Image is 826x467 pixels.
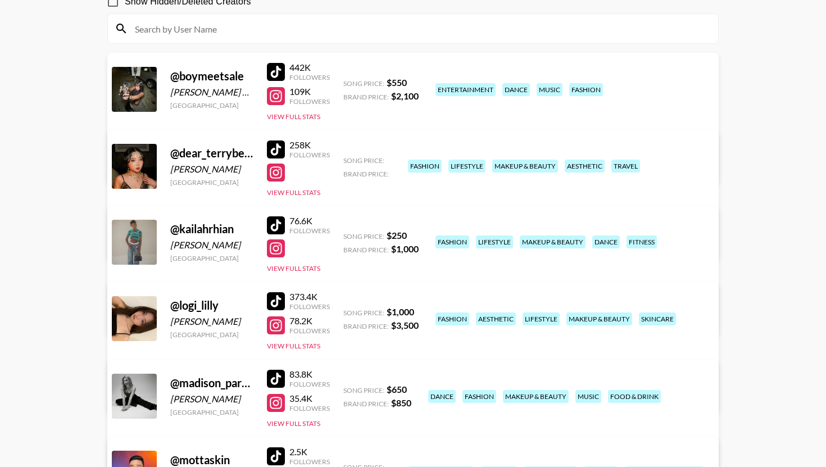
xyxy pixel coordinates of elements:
[428,390,456,403] div: dance
[170,316,253,327] div: [PERSON_NAME]
[289,404,330,412] div: Followers
[343,309,384,317] span: Song Price:
[387,306,414,317] strong: $ 1,000
[503,390,569,403] div: makeup & beauty
[575,390,601,403] div: music
[170,101,253,110] div: [GEOGRAPHIC_DATA]
[435,312,469,325] div: fashion
[170,87,253,98] div: [PERSON_NAME] de [PERSON_NAME]
[170,146,253,160] div: @ dear_terryberry
[387,230,407,241] strong: $ 250
[289,315,330,327] div: 78.2K
[289,393,330,404] div: 35.4K
[267,188,320,197] button: View Full Stats
[343,246,389,254] span: Brand Price:
[289,97,330,106] div: Followers
[289,291,330,302] div: 373.4K
[537,83,562,96] div: music
[391,90,419,101] strong: $ 2,100
[128,20,711,38] input: Search by User Name
[476,312,516,325] div: aesthetic
[170,330,253,339] div: [GEOGRAPHIC_DATA]
[343,400,389,408] span: Brand Price:
[343,386,384,395] span: Song Price:
[289,380,330,388] div: Followers
[611,160,640,173] div: travel
[627,235,657,248] div: fitness
[289,446,330,457] div: 2.5K
[170,239,253,251] div: [PERSON_NAME]
[289,139,330,151] div: 258K
[435,235,469,248] div: fashion
[289,226,330,235] div: Followers
[391,243,419,254] strong: $ 1,000
[267,419,320,428] button: View Full Stats
[289,73,330,81] div: Followers
[343,322,389,330] span: Brand Price:
[343,232,384,241] span: Song Price:
[289,62,330,73] div: 442K
[592,235,620,248] div: dance
[289,369,330,380] div: 83.8K
[476,235,513,248] div: lifestyle
[289,215,330,226] div: 76.6K
[289,302,330,311] div: Followers
[170,222,253,236] div: @ kailahrhian
[639,312,676,325] div: skincare
[492,160,558,173] div: makeup & beauty
[502,83,530,96] div: dance
[566,312,632,325] div: makeup & beauty
[170,408,253,416] div: [GEOGRAPHIC_DATA]
[343,79,384,88] span: Song Price:
[170,178,253,187] div: [GEOGRAPHIC_DATA]
[448,160,485,173] div: lifestyle
[523,312,560,325] div: lifestyle
[289,151,330,159] div: Followers
[565,160,605,173] div: aesthetic
[343,93,389,101] span: Brand Price:
[435,83,496,96] div: entertainment
[289,86,330,97] div: 109K
[408,160,442,173] div: fashion
[387,384,407,395] strong: $ 650
[170,453,253,467] div: @ mottaskin
[170,254,253,262] div: [GEOGRAPHIC_DATA]
[267,342,320,350] button: View Full Stats
[289,327,330,335] div: Followers
[391,397,411,408] strong: $ 850
[462,390,496,403] div: fashion
[608,390,661,403] div: food & drink
[170,164,253,175] div: [PERSON_NAME]
[170,393,253,405] div: [PERSON_NAME]
[267,112,320,121] button: View Full Stats
[391,320,419,330] strong: $ 3,500
[267,264,320,273] button: View Full Stats
[170,298,253,312] div: @ logi_lilly
[343,170,389,178] span: Brand Price:
[569,83,603,96] div: fashion
[170,69,253,83] div: @ boymeetsale
[387,77,407,88] strong: $ 550
[520,235,586,248] div: makeup & beauty
[289,457,330,466] div: Followers
[170,376,253,390] div: @ madison_parkinson1
[343,156,384,165] span: Song Price:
